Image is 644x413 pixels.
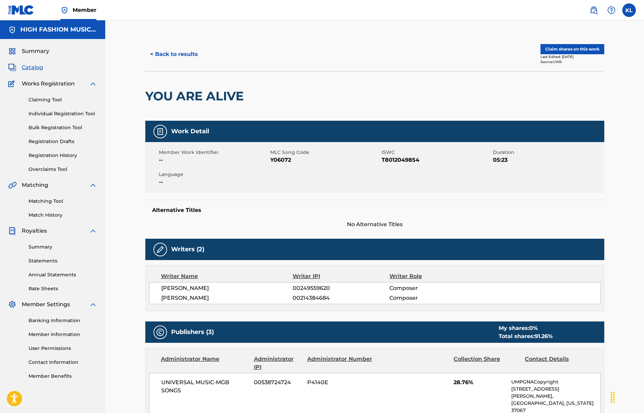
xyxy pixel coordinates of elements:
a: Individual Registration Tool [29,110,97,117]
a: Member Benefits [29,373,97,380]
a: Contact Information [29,359,97,366]
div: Last Edited: [DATE] [540,54,604,59]
a: Rate Sheets [29,285,97,292]
p: [STREET_ADDRESS][PERSON_NAME], [511,386,600,400]
div: User Menu [622,3,636,17]
span: Catalog [22,63,43,72]
span: 00249559620 [293,284,389,292]
img: expand [89,80,97,88]
div: Administrator Name [161,355,249,371]
span: P4140E [307,378,373,387]
img: Accounts [8,26,16,34]
h5: Alternative Titles [152,207,597,214]
a: Overclaims Tool [29,166,97,173]
button: < Back to results [145,46,203,63]
img: Summary [8,47,16,55]
div: Writer Role [389,272,477,280]
img: Work Detail [156,127,164,136]
span: UNIVERSAL MUSIC-MGB SONGS [161,378,249,395]
img: expand [89,227,97,235]
span: 00214384684 [293,294,389,302]
div: Administrator Number [307,355,373,371]
h2: YOU ARE ALIVE [145,88,247,104]
img: Top Rightsholder [60,6,69,14]
a: User Permissions [29,345,97,352]
span: 05:23 [493,156,603,164]
span: Royalties [22,227,47,235]
img: Catalog [8,63,16,72]
span: Summary [22,47,49,55]
span: Composer [389,284,477,292]
span: Language [159,171,269,178]
a: Claiming Tool [29,96,97,103]
span: No Alternative Titles [145,220,604,229]
span: [PERSON_NAME] [161,284,293,292]
span: -- [159,178,269,186]
div: Writer IPI [293,272,389,280]
div: Help [605,3,618,17]
div: Source: CWR [540,59,604,64]
div: Total shares: [499,332,553,340]
span: -- [159,156,269,164]
img: Writers [156,245,164,254]
span: Member Settings [22,300,70,309]
a: Bulk Registration Tool [29,124,97,131]
a: Match History [29,212,97,219]
a: Member Information [29,331,97,338]
img: expand [89,181,97,189]
p: UMPGNACopyright [511,378,600,386]
a: Summary [29,243,97,251]
a: Statements [29,257,97,264]
img: Member Settings [8,300,16,309]
a: Annual Statements [29,271,97,278]
span: [PERSON_NAME] [161,294,293,302]
a: Matching Tool [29,198,97,205]
h5: Writers (2) [171,245,204,253]
a: Registration Drafts [29,138,97,145]
a: Registration History [29,152,97,159]
span: 28.76% [454,378,506,387]
iframe: Chat Widget [610,380,644,413]
span: Matching [22,181,48,189]
img: Matching [8,181,17,189]
a: SummarySummary [8,47,49,55]
span: T8012049854 [382,156,491,164]
span: ISWC [382,149,491,156]
div: Collection Share [454,355,519,371]
span: MLC Song Code [270,149,380,156]
div: Administrator IPI [254,355,302,371]
span: Composer [389,294,477,302]
img: help [607,6,615,14]
img: MLC Logo [8,5,34,15]
span: Works Registration [22,80,75,88]
span: 0 % [529,325,538,331]
img: expand [89,300,97,309]
span: Member [73,6,96,14]
a: Public Search [587,3,601,17]
div: Writer Name [161,272,293,280]
h5: Publishers (3) [171,328,214,336]
div: Slepen [607,387,618,408]
iframe: Resource Center [625,287,644,341]
img: search [590,6,598,14]
div: Chatwidget [610,380,644,413]
a: Banking Information [29,317,97,324]
span: 91.26 % [535,333,553,339]
h5: Work Detail [171,127,209,135]
button: Claim shares on this work [540,44,604,54]
span: Member Work Identifier [159,149,269,156]
img: Publishers [156,328,164,336]
h5: HIGH FASHION MUSIC BV [20,26,97,34]
div: My shares: [499,324,553,332]
a: CatalogCatalog [8,63,43,72]
span: Y06072 [270,156,380,164]
span: 00538724724 [254,378,302,387]
img: Royalties [8,227,16,235]
img: Works Registration [8,80,17,88]
span: Duration [493,149,603,156]
div: Contact Details [525,355,591,371]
